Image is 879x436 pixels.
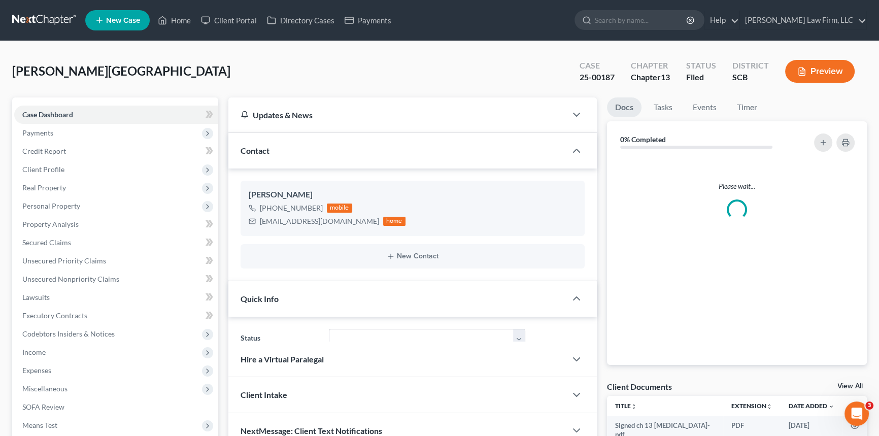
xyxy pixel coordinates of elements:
[241,294,279,304] span: Quick Info
[22,147,66,155] span: Credit Report
[631,60,670,72] div: Chapter
[14,215,218,233] a: Property Analysis
[241,146,269,155] span: Contact
[631,72,670,83] div: Chapter
[615,402,637,410] a: Titleunfold_more
[14,307,218,325] a: Executory Contracts
[235,329,324,349] label: Status
[686,72,716,83] div: Filed
[22,256,106,265] span: Unsecured Priority Claims
[607,97,641,117] a: Docs
[22,220,79,228] span: Property Analysis
[22,110,73,119] span: Case Dashboard
[14,270,218,288] a: Unsecured Nonpriority Claims
[260,216,379,226] div: [EMAIL_ADDRESS][DOMAIN_NAME]
[595,11,688,29] input: Search by name...
[732,60,769,72] div: District
[631,404,637,410] i: unfold_more
[241,390,287,399] span: Client Intake
[383,217,405,226] div: home
[732,72,769,83] div: SCB
[106,17,140,24] span: New Case
[685,97,725,117] a: Events
[844,401,869,426] iframe: Intercom live chat
[12,63,230,78] span: [PERSON_NAME][GEOGRAPHIC_DATA]
[789,402,834,410] a: Date Added expand_more
[22,128,53,137] span: Payments
[153,11,196,29] a: Home
[731,402,772,410] a: Extensionunfold_more
[837,383,863,390] a: View All
[241,426,382,435] span: NextMessage: Client Text Notifications
[14,142,218,160] a: Credit Report
[196,11,262,29] a: Client Portal
[327,204,352,213] div: mobile
[22,329,115,338] span: Codebtors Insiders & Notices
[661,72,670,82] span: 13
[785,60,855,83] button: Preview
[249,189,577,201] div: [PERSON_NAME]
[260,203,323,213] div: [PHONE_NUMBER]
[22,165,64,174] span: Client Profile
[14,288,218,307] a: Lawsuits
[686,60,716,72] div: Status
[828,404,834,410] i: expand_more
[705,11,739,29] a: Help
[22,403,64,411] span: SOFA Review
[22,183,66,192] span: Real Property
[22,202,80,210] span: Personal Property
[615,181,859,191] p: Please wait...
[14,398,218,416] a: SOFA Review
[340,11,396,29] a: Payments
[766,404,772,410] i: unfold_more
[580,60,615,72] div: Case
[14,106,218,124] a: Case Dashboard
[241,110,554,120] div: Updates & News
[22,275,119,283] span: Unsecured Nonpriority Claims
[740,11,866,29] a: [PERSON_NAME] Law Firm, LLC
[729,97,765,117] a: Timer
[22,311,87,320] span: Executory Contracts
[22,238,71,247] span: Secured Claims
[607,381,672,392] div: Client Documents
[249,252,577,260] button: New Contact
[241,354,324,364] span: Hire a Virtual Paralegal
[646,97,681,117] a: Tasks
[22,348,46,356] span: Income
[262,11,340,29] a: Directory Cases
[14,233,218,252] a: Secured Claims
[14,252,218,270] a: Unsecured Priority Claims
[22,384,67,393] span: Miscellaneous
[620,135,666,144] strong: 0% Completed
[580,72,615,83] div: 25-00187
[22,293,50,301] span: Lawsuits
[865,401,873,410] span: 3
[22,366,51,375] span: Expenses
[22,421,57,429] span: Means Test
